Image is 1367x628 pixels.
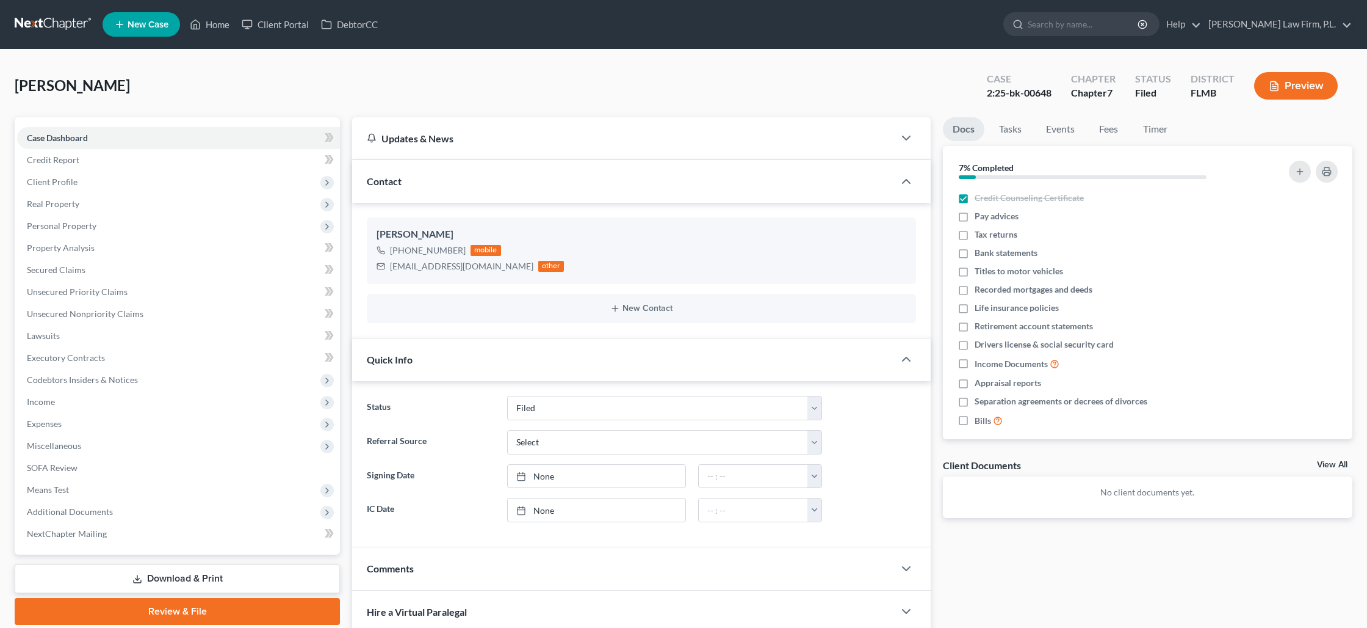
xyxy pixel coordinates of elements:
[1254,72,1338,100] button: Preview
[367,563,414,574] span: Comments
[1191,72,1235,86] div: District
[1160,13,1201,35] a: Help
[128,20,168,29] span: New Case
[17,259,340,281] a: Secured Claims
[27,418,62,429] span: Expenses
[1135,72,1171,86] div: Status
[17,149,340,171] a: Credit Report
[471,245,501,256] div: mobile
[975,265,1063,277] span: Titles to motor vehicles
[975,283,1092,296] span: Recorded mortgages and deeds
[184,13,236,35] a: Home
[27,374,138,385] span: Codebtors Insiders & Notices
[1036,117,1084,141] a: Events
[987,86,1051,100] div: 2:25-bk-00648
[508,465,685,488] a: None
[361,396,501,420] label: Status
[27,199,79,209] span: Real Property
[1107,87,1113,98] span: 7
[975,415,991,427] span: Bills
[15,598,340,625] a: Review & File
[1089,117,1128,141] a: Fees
[975,320,1093,332] span: Retirement account statements
[1135,86,1171,100] div: Filed
[15,76,130,94] span: [PERSON_NAME]
[1028,13,1139,35] input: Search by name...
[975,210,1019,222] span: Pay advices
[1317,461,1347,469] a: View All
[27,287,128,297] span: Unsecured Priority Claims
[1202,13,1352,35] a: [PERSON_NAME] Law Firm, P.L.
[953,486,1343,498] p: No client documents yet.
[15,564,340,593] a: Download & Print
[367,606,467,618] span: Hire a Virtual Paralegal
[987,72,1051,86] div: Case
[17,281,340,303] a: Unsecured Priority Claims
[17,523,340,545] a: NextChapter Mailing
[17,303,340,325] a: Unsecured Nonpriority Claims
[17,127,340,149] a: Case Dashboard
[943,117,984,141] a: Docs
[975,247,1037,259] span: Bank statements
[17,457,340,479] a: SOFA Review
[538,261,564,272] div: other
[361,430,501,455] label: Referral Source
[27,330,60,341] span: Lawsuits
[1071,86,1116,100] div: Chapter
[27,462,78,473] span: SOFA Review
[27,484,69,495] span: Means Test
[699,498,808,522] input: -- : --
[377,304,906,313] button: New Contact
[27,352,105,363] span: Executory Contracts
[390,260,533,272] div: [EMAIL_ADDRESS][DOMAIN_NAME]
[959,162,1014,173] strong: 7% Completed
[27,440,81,451] span: Miscellaneous
[361,498,501,522] label: IC Date
[27,528,107,539] span: NextChapter Mailing
[377,227,906,242] div: [PERSON_NAME]
[27,155,79,165] span: Credit Report
[975,302,1059,314] span: Life insurance policies
[17,237,340,259] a: Property Analysis
[27,265,85,275] span: Secured Claims
[508,498,685,522] a: None
[943,459,1021,472] div: Client Documents
[27,133,88,143] span: Case Dashboard
[367,354,413,365] span: Quick Info
[975,338,1114,351] span: Drivers license & social security card
[699,465,808,488] input: -- : --
[27,221,96,231] span: Personal Property
[390,244,466,257] div: [PHONE_NUMBER]
[236,13,315,35] a: Client Portal
[975,395,1147,407] span: Separation agreements or decrees of divorces
[17,325,340,347] a: Lawsuits
[17,347,340,369] a: Executory Contracts
[27,396,55,407] span: Income
[975,377,1041,389] span: Appraisal reports
[367,175,402,187] span: Contact
[27,177,78,187] span: Client Profile
[27,309,143,319] span: Unsecured Nonpriority Claims
[989,117,1031,141] a: Tasks
[27,506,113,517] span: Additional Documents
[27,243,95,253] span: Property Analysis
[975,358,1048,370] span: Income Documents
[367,132,879,145] div: Updates & News
[975,192,1084,204] span: Credit Counseling Certificate
[1133,117,1177,141] a: Timer
[315,13,384,35] a: DebtorCC
[1191,86,1235,100] div: FLMB
[1071,72,1116,86] div: Chapter
[361,464,501,489] label: Signing Date
[975,228,1017,241] span: Tax returns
